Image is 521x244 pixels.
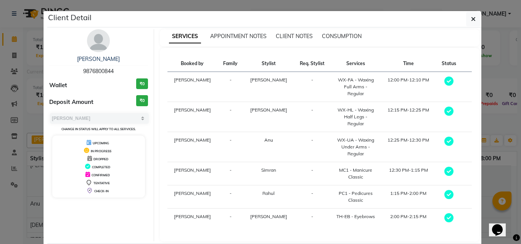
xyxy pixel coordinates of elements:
th: Services [331,56,381,72]
span: DROPPED [93,157,108,161]
td: 2:00 PM-2:15 PM [381,209,436,228]
h3: ₹0 [136,95,148,106]
small: Change in status will apply to all services. [61,127,136,131]
span: COMPLETED [92,165,110,169]
td: - [294,132,331,162]
div: PC1 - Pedicures Classic [335,190,376,204]
span: CONSUMPTION [322,33,362,40]
td: - [294,185,331,209]
td: [PERSON_NAME] [167,162,218,185]
span: [PERSON_NAME] [250,77,287,83]
td: [PERSON_NAME] [167,102,218,132]
iframe: chat widget [489,214,513,236]
span: IN PROGRESS [91,149,111,153]
span: [PERSON_NAME] [250,107,287,113]
td: [PERSON_NAME] [167,209,218,228]
td: 12:25 PM-12:30 PM [381,132,436,162]
div: WX-HL - Waxing Half Legs - Regular [335,107,376,127]
th: Req. Stylist [294,56,331,72]
span: CLIENT NOTES [276,33,313,40]
td: 12:15 PM-12:25 PM [381,102,436,132]
span: Anu [264,137,273,143]
td: 12:00 PM-12:10 PM [381,72,436,102]
td: - [217,209,243,228]
span: APPOINTMENT NOTES [210,33,267,40]
th: Status [436,56,462,72]
span: 9876800844 [83,68,114,75]
th: Stylist [243,56,294,72]
span: SERVICES [169,30,201,43]
td: [PERSON_NAME] [167,185,218,209]
span: Deposit Amount [49,98,93,107]
div: WX-UA - Waxing Under Arms - Regular [335,137,376,157]
span: Wallet [49,81,67,90]
th: Family [217,56,243,72]
td: - [294,162,331,185]
span: CONFIRMED [92,173,110,177]
th: Time [381,56,436,72]
div: TH-EB - Eyebrows [335,213,376,220]
div: MC1 - Manicure Classic [335,167,376,180]
a: [PERSON_NAME] [77,56,120,62]
img: avatar [87,29,110,52]
span: UPCOMING [93,141,109,145]
span: CHECK-IN [94,189,109,193]
th: Booked by [167,56,218,72]
h3: ₹0 [136,78,148,89]
span: Simran [261,167,276,173]
span: TENTATIVE [93,181,110,185]
td: - [217,132,243,162]
td: - [217,162,243,185]
td: - [217,102,243,132]
div: WX-FA - Waxing Full Arms - Regular [335,77,376,97]
td: 1:15 PM-2:00 PM [381,185,436,209]
td: - [294,102,331,132]
td: [PERSON_NAME] [167,132,218,162]
td: 12:30 PM-1:15 PM [381,162,436,185]
td: - [294,72,331,102]
td: - [294,209,331,228]
h5: Client Detail [48,12,92,23]
td: - [217,72,243,102]
span: Rahul [262,190,275,196]
span: [PERSON_NAME] [250,214,287,219]
td: [PERSON_NAME] [167,72,218,102]
td: - [217,185,243,209]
